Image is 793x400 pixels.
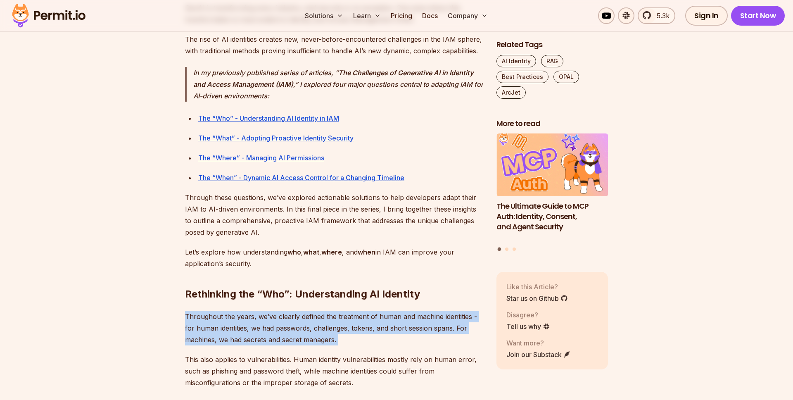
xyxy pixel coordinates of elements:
[185,33,483,57] p: The rise of AI identities creates new, never-before-encountered challenges in the IAM sphere, wit...
[350,7,384,24] button: Learn
[185,192,483,238] p: Through these questions, we’ve explored actionable solutions to help developers adapt their IAM t...
[505,248,508,251] button: Go to slide 2
[419,7,441,24] a: Docs
[496,201,608,232] h3: The Ultimate Guide to MCP Auth: Identity, Consent, and Agent Security
[496,134,608,243] li: 1 of 3
[302,7,347,24] button: Solutions
[185,354,483,388] p: This also applies to vulnerabilities. Human identity vulnerabilities mostly rely on human error, ...
[731,6,785,26] a: Start Now
[198,174,404,182] a: The “When” - Dynamic AI Access Control for a Changing Timeline
[506,310,550,320] p: Disagree?
[496,55,536,67] a: AI Identity
[506,338,571,348] p: Want more?
[496,71,548,83] a: Best Practices
[496,86,526,99] a: ArcJet
[8,2,89,30] img: Permit logo
[638,7,675,24] a: 5.3k
[496,134,608,252] div: Posts
[185,311,483,345] p: Throughout the years, we’ve clearly defined the treatment of human and machine identities - for h...
[287,248,301,256] strong: who
[652,11,670,21] span: 5.3k
[358,248,375,256] strong: when
[185,255,483,301] h2: Rethinking the “Who”: Understanding AI Identity
[496,40,608,50] h2: Related Tags
[513,248,516,251] button: Go to slide 3
[496,134,608,243] a: The Ultimate Guide to MCP Auth: Identity, Consent, and Agent SecurityThe Ultimate Guide to MCP Au...
[444,7,491,24] button: Company
[506,282,568,292] p: Like this Article?
[321,248,342,256] strong: where
[303,248,319,256] strong: what
[387,7,415,24] a: Pricing
[685,6,728,26] a: Sign In
[553,71,579,83] a: OPAL
[185,67,483,102] blockquote: In my previously published series of articles, “ ,” I explored four major questions central to ad...
[185,246,483,269] p: Let’s explore how understanding , , , and in IAM can improve your application’s security.
[506,293,568,303] a: Star us on Github
[496,134,608,197] img: The Ultimate Guide to MCP Auth: Identity, Consent, and Agent Security
[496,119,608,129] h2: More to read
[541,55,563,67] a: RAG
[198,134,354,142] a: The “What” - Adopting Proactive Identity Security
[506,321,550,331] a: Tell us why
[498,248,501,251] button: Go to slide 1
[506,350,571,360] a: Join our Substack
[198,154,324,162] a: The “Where” - Managing AI Permissions
[198,114,339,122] a: The “Who” - Understanding AI Identity in IAM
